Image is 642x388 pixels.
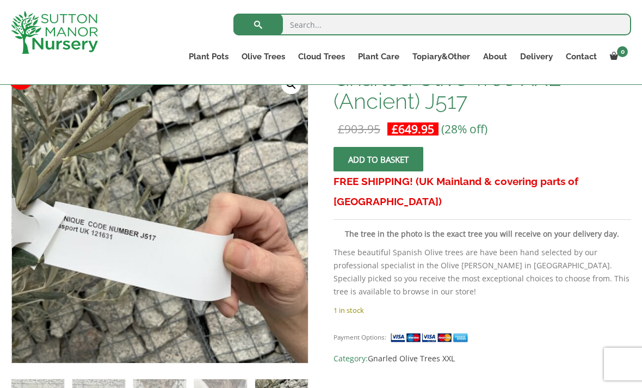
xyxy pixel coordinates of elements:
[292,49,351,64] a: Cloud Trees
[345,229,619,239] strong: The tree in the photo is the exact tree you will receive on your delivery day.
[603,49,631,64] a: 0
[233,14,631,35] input: Search...
[338,121,380,137] bdi: 903.95
[334,67,631,113] h1: Gnarled Olive Tree XXL (Ancient) J517
[338,121,344,137] span: £
[392,121,434,137] bdi: 649.95
[406,49,477,64] a: Topiary&Other
[334,304,631,317] p: 1 in stock
[11,11,98,54] img: logo
[334,246,631,298] p: These beautiful Spanish Olive trees are have been hand selected by our professional specialist in...
[477,49,514,64] a: About
[334,147,423,171] button: Add to basket
[390,332,472,343] img: payment supported
[368,353,455,364] a: Gnarled Olive Trees XXL
[514,49,559,64] a: Delivery
[334,333,386,341] small: Payment Options:
[334,352,631,365] span: Category:
[351,49,406,64] a: Plant Care
[235,49,292,64] a: Olive Trees
[559,49,603,64] a: Contact
[392,121,398,137] span: £
[334,171,631,212] h3: FREE SHIPPING! (UK Mainland & covering parts of [GEOGRAPHIC_DATA])
[617,46,628,57] span: 0
[182,49,235,64] a: Plant Pots
[441,121,487,137] span: (28% off)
